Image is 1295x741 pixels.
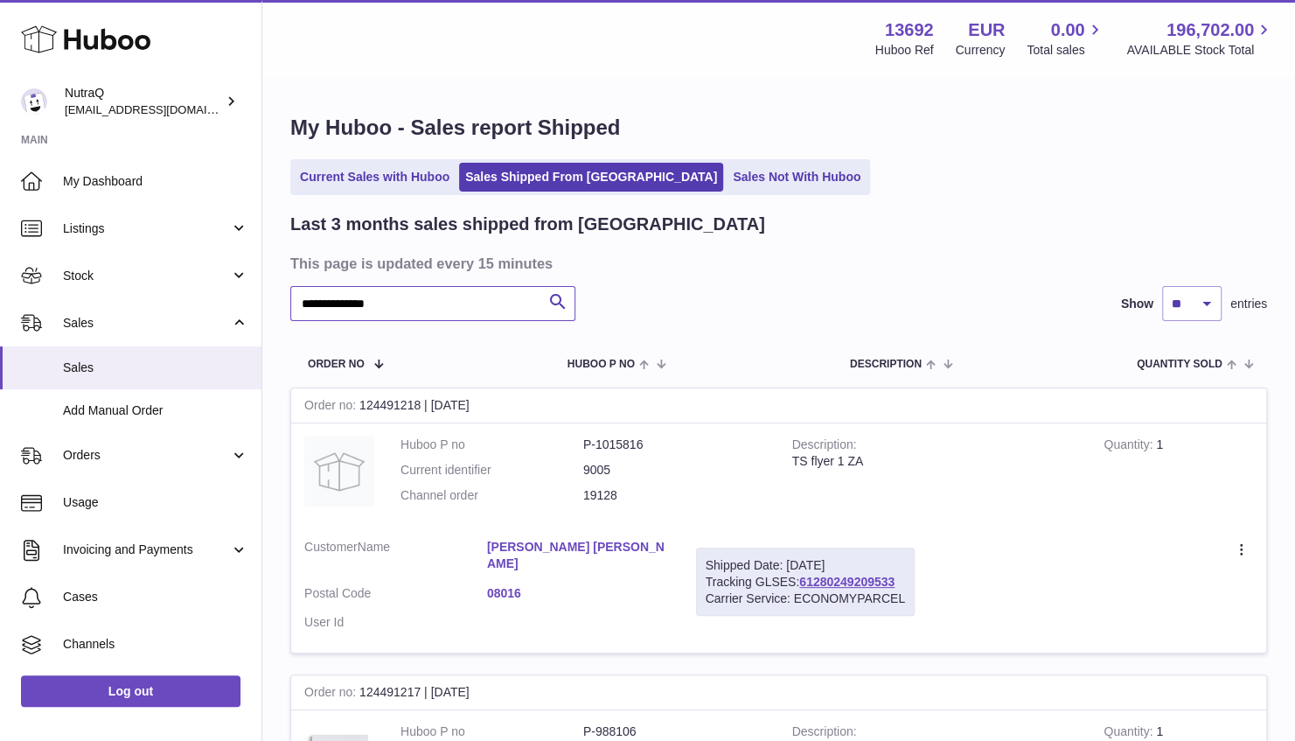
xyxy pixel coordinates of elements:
dd: P-1015816 [583,437,766,453]
img: no-photo.jpg [304,437,374,507]
span: Stock [63,268,230,284]
span: Total sales [1027,42,1104,59]
a: 0.00 Total sales [1027,18,1104,59]
h1: My Huboo - Sales report Shipped [290,114,1267,142]
strong: Order no [304,685,359,703]
span: Add Manual Order [63,402,248,419]
dd: 9005 [583,462,766,479]
span: Sales [63,315,230,332]
span: 0.00 [1051,18,1085,42]
div: Huboo Ref [875,42,934,59]
a: 196,702.00 AVAILABLE Stock Total [1126,18,1274,59]
h3: This page is updated every 15 minutes [290,254,1263,273]
span: Huboo P no [567,359,635,370]
span: Channels [63,636,248,653]
span: My Dashboard [63,173,248,190]
strong: Description [792,437,857,456]
div: Tracking GLSES: [696,548,915,617]
span: Invoicing and Payments [63,542,230,558]
span: AVAILABLE Stock Total [1126,42,1274,59]
span: entries [1230,296,1267,312]
span: Order No [308,359,365,370]
dt: Huboo P no [400,437,583,453]
div: Shipped Date: [DATE] [706,557,905,574]
span: Sales [63,360,248,376]
td: 1 [1090,423,1266,526]
img: log@nutraq.com [21,88,47,115]
span: Quantity Sold [1137,359,1222,370]
strong: EUR [968,18,1005,42]
span: Listings [63,220,230,237]
strong: 13692 [885,18,934,42]
span: Cases [63,589,248,605]
div: TS flyer 1 ZA [792,453,1078,470]
a: Current Sales with Huboo [294,163,456,192]
div: Carrier Service: ECONOMYPARCEL [706,591,905,607]
div: 124491218 | [DATE] [291,388,1266,423]
a: 61280249209533 [799,575,895,589]
span: 196,702.00 [1166,18,1254,42]
a: [PERSON_NAME] [PERSON_NAME] [487,539,670,572]
dt: Channel order [400,487,583,504]
strong: Order no [304,398,359,416]
span: [EMAIL_ADDRESS][DOMAIN_NAME] [65,102,257,116]
div: 124491217 | [DATE] [291,675,1266,710]
a: Log out [21,675,240,707]
div: NutraQ [65,85,222,118]
dt: User Id [304,614,487,631]
a: Sales Not With Huboo [727,163,867,192]
dt: Name [304,539,487,577]
a: 08016 [487,585,670,602]
dt: Postal Code [304,585,487,606]
dd: P-988106 [583,724,766,740]
span: Orders [63,447,230,464]
span: Description [850,359,922,370]
span: Customer [304,540,358,554]
dd: 19128 [583,487,766,504]
div: Currency [956,42,1006,59]
a: Sales Shipped From [GEOGRAPHIC_DATA] [459,163,723,192]
dt: Current identifier [400,462,583,479]
strong: Quantity [1104,437,1156,456]
dt: Huboo P no [400,724,583,740]
h2: Last 3 months sales shipped from [GEOGRAPHIC_DATA] [290,213,765,236]
label: Show [1121,296,1153,312]
span: Usage [63,494,248,511]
